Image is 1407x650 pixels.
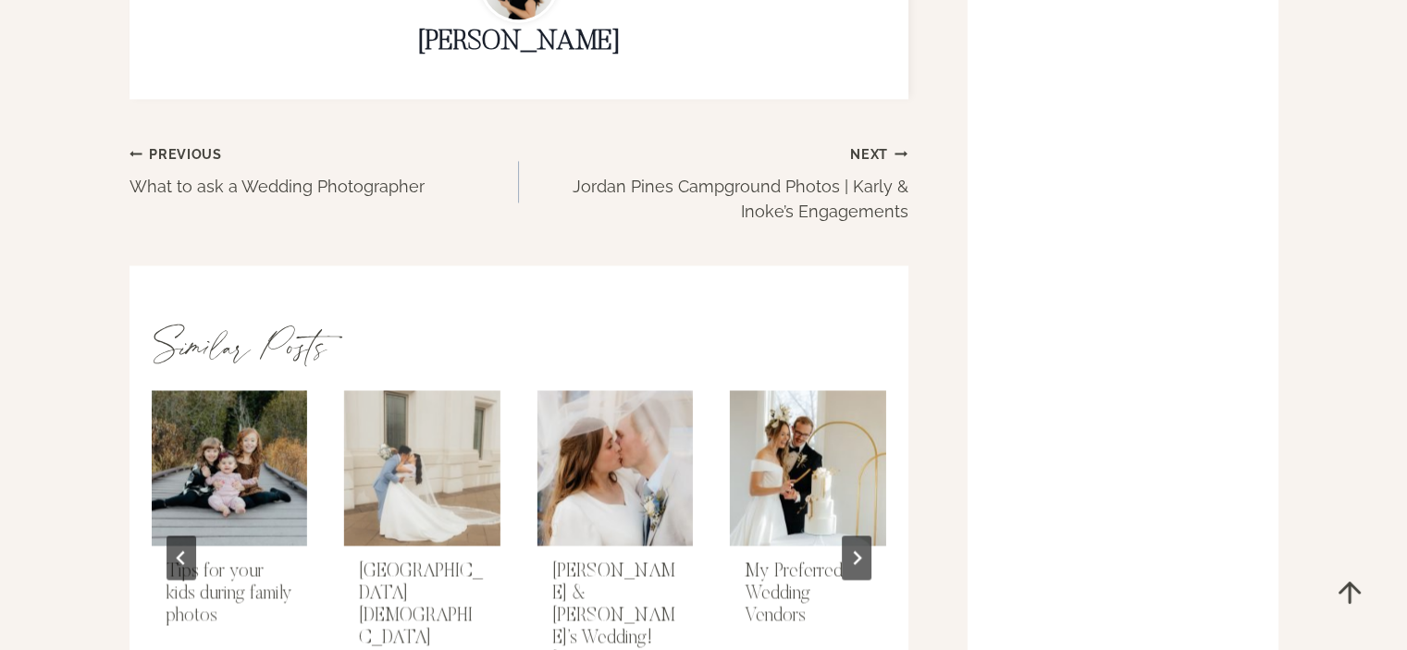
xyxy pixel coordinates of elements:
[417,29,621,56] a: [PERSON_NAME]
[730,390,886,546] img: My Preferred Wedding Vendors
[842,535,871,580] button: Next
[167,535,196,580] button: Go to last slide
[152,390,308,546] img: Tips for your kids during family photos
[152,324,886,368] h2: Similar Posts
[130,141,908,224] nav: Posts
[1319,562,1379,622] a: Scroll to top
[130,144,222,165] small: Previous
[344,390,500,546] a: Brigham City Temple Wedding
[745,562,843,625] a: My Preferred Wedding Vendors
[850,144,907,165] small: Next
[519,141,908,224] a: NextJordan Pines Campground Photos | Karly & Inoke’s Engagements
[167,562,292,625] a: Tips for your kids during family photos
[537,390,694,546] img: Ashlynn & Kyle’s Wedding! Saratoga Springs Temple
[130,141,519,199] a: PreviousWhat to ask a Wedding Photographer
[342,388,501,547] img: Brigham City Temple Wedding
